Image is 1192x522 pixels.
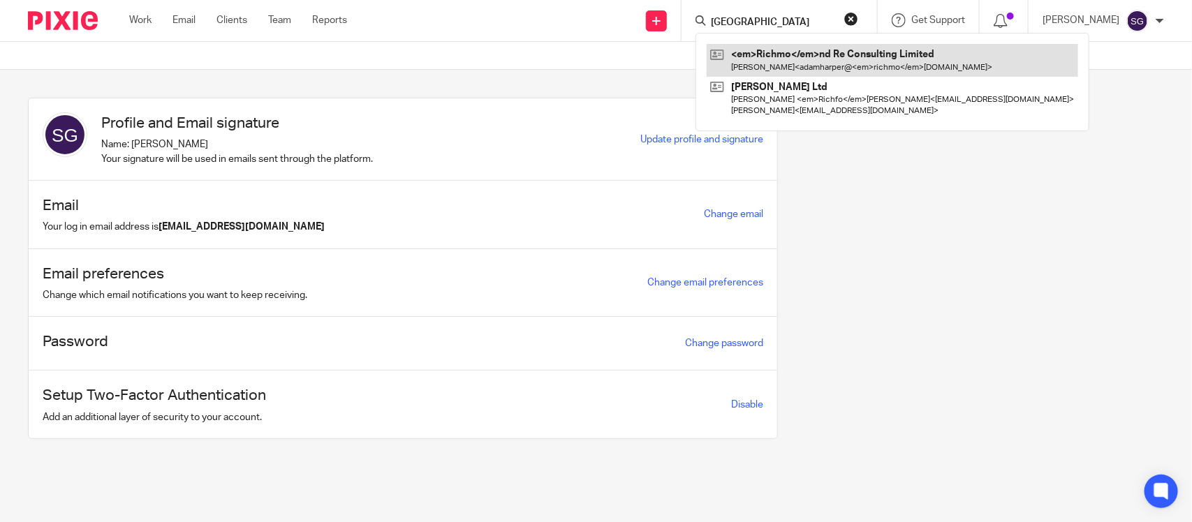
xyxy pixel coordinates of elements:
[1126,10,1149,32] img: svg%3E
[709,17,835,29] input: Search
[43,263,307,285] h1: Email preferences
[43,385,266,406] h1: Setup Two-Factor Authentication
[101,137,373,166] p: Name: [PERSON_NAME] Your signature will be used in emails sent through the platform.
[43,195,325,216] h1: Email
[731,400,763,410] a: Disable
[43,220,325,234] p: Your log in email address is
[685,338,763,348] a: Change password
[640,135,763,144] a: Update profile and signature
[43,331,108,352] h1: Password
[312,13,347,27] a: Reports
[101,112,373,134] h1: Profile and Email signature
[28,11,98,30] img: Pixie
[172,13,196,27] a: Email
[159,222,325,232] b: [EMAIL_ADDRESS][DOMAIN_NAME]
[43,112,87,157] img: svg%3E
[911,15,965,25] span: Get Support
[1043,13,1119,27] p: [PERSON_NAME]
[43,288,307,302] p: Change which email notifications you want to keep receiving.
[216,13,247,27] a: Clients
[647,278,763,288] a: Change email preferences
[844,12,858,26] button: Clear
[43,410,266,424] p: Add an additional layer of security to your account.
[268,13,291,27] a: Team
[129,13,152,27] a: Work
[704,209,763,219] a: Change email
